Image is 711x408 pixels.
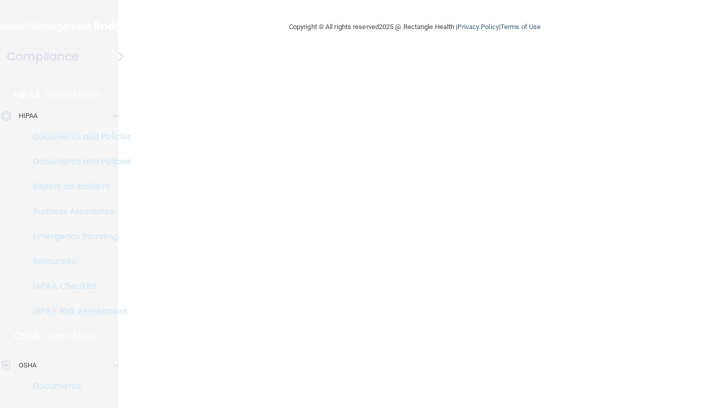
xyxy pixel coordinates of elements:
[46,89,101,101] p: Learn More!
[7,156,149,167] p: Documents and Policies
[45,330,100,343] p: Learn More!
[7,281,149,292] p: HIPAA Checklist
[14,89,41,101] p: HIPAA
[14,330,40,343] p: OSHA
[7,206,149,217] p: Business Associates
[7,181,149,192] p: Report an Incident
[19,359,36,372] p: OSHA
[7,131,149,142] p: Documents and Policies
[19,110,38,122] p: HIPAA
[7,231,149,242] p: Emergency Planning
[225,10,604,44] div: Copyright © All rights reserved 2025 @ Rectangle Health | |
[7,49,79,64] h4: Compliance
[7,256,149,267] p: Resources
[457,23,498,31] a: Privacy Policy
[7,306,149,317] p: HIPAA Risk Assessment
[501,23,541,31] a: Terms of Use
[7,381,149,391] p: Documents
